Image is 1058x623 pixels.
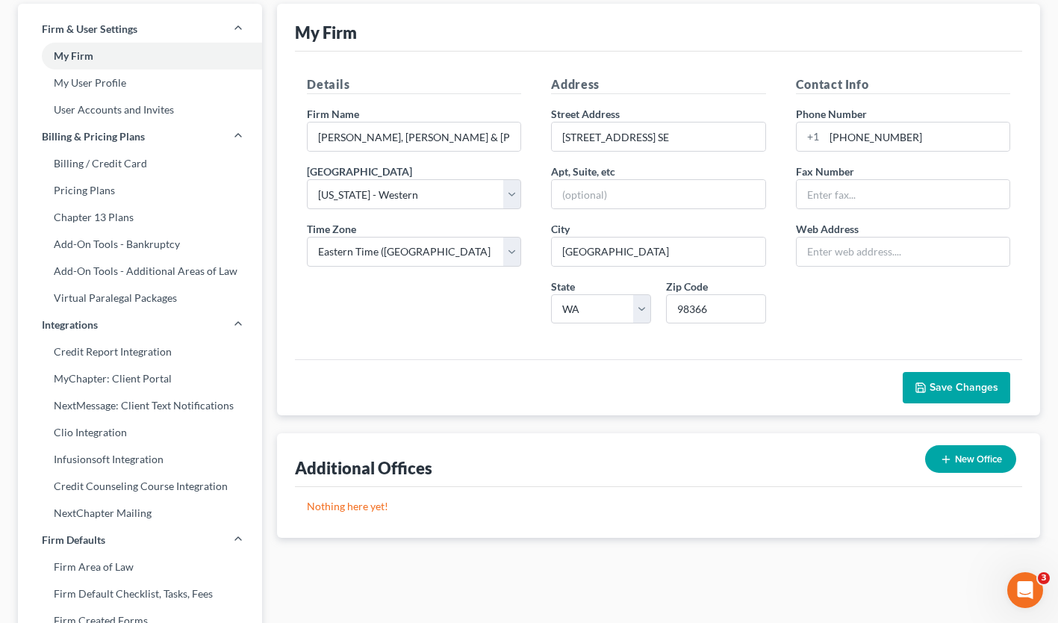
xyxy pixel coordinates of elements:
[824,123,1009,151] input: Enter phone...
[1007,572,1043,608] iframe: Intercom live chat
[71,489,83,501] button: Upload attachment
[551,75,765,94] h5: Address
[72,7,169,19] h1: [PERSON_NAME]
[307,499,1010,514] p: Nothing here yet!
[18,96,262,123] a: User Accounts and Invites
[262,6,289,33] div: Close
[552,238,765,266] input: Enter city...
[796,221,859,237] label: Web Address
[72,19,102,34] p: Active
[18,419,262,446] a: Clio Integration
[552,123,765,151] input: Enter address...
[24,277,144,286] div: [PERSON_NAME] • 4m ago
[666,279,708,294] label: Zip Code
[24,163,233,265] div: The court has added a new Credit Counseling Field that we need to update upon filing. Please remo...
[24,127,213,154] b: 🚨ATTN: [GEOGRAPHIC_DATA] of [US_STATE]
[551,279,575,294] label: State
[18,554,262,580] a: Firm Area of Law
[930,381,998,394] span: Save Changes
[18,177,262,204] a: Pricing Plans
[95,489,107,501] button: Start recording
[551,164,615,179] label: Apt, Suite, etc
[18,16,262,43] a: Firm & User Settings
[796,106,867,122] label: Phone Number
[13,458,286,483] textarea: Message…
[796,75,1010,94] h5: Contact Info
[925,445,1016,473] button: New Office
[308,123,520,151] input: Enter name...
[551,106,620,122] label: Street Address
[307,164,412,179] label: [GEOGRAPHIC_DATA]
[903,372,1010,403] button: Save Changes
[295,22,357,43] div: My Firm
[18,527,262,554] a: Firm Defaults
[47,489,59,501] button: Gif picker
[42,129,145,144] span: Billing & Pricing Plans
[43,8,66,32] img: Profile image for Katie
[12,117,287,307] div: Katie says…
[18,311,262,338] a: Integrations
[1038,572,1050,584] span: 3
[551,221,570,237] label: City
[42,317,98,332] span: Integrations
[18,446,262,473] a: Infusionsoft Integration
[797,180,1009,208] input: Enter fax...
[10,6,38,34] button: go back
[666,294,766,324] input: XXXXX
[307,221,356,237] label: Time Zone
[18,123,262,150] a: Billing & Pricing Plans
[256,483,280,507] button: Send a message…
[18,473,262,500] a: Credit Counseling Course Integration
[18,392,262,419] a: NextMessage: Client Text Notifications
[797,238,1009,266] input: Enter web address....
[307,75,521,94] h5: Details
[12,117,245,274] div: 🚨ATTN: [GEOGRAPHIC_DATA] of [US_STATE]The court has added a new Credit Counseling Field that we n...
[23,489,35,501] button: Emoji picker
[18,365,262,392] a: MyChapter: Client Portal
[796,164,854,179] label: Fax Number
[18,580,262,607] a: Firm Default Checklist, Tasks, Fees
[18,204,262,231] a: Chapter 13 Plans
[295,457,432,479] div: Additional Offices
[307,108,359,120] span: Firm Name
[18,258,262,285] a: Add-On Tools - Additional Areas of Law
[18,500,262,527] a: NextChapter Mailing
[18,69,262,96] a: My User Profile
[18,43,262,69] a: My Firm
[18,150,262,177] a: Billing / Credit Card
[42,533,105,548] span: Firm Defaults
[797,123,824,151] div: +1
[552,180,765,208] input: (optional)
[234,6,262,34] button: Home
[18,285,262,311] a: Virtual Paralegal Packages
[18,231,262,258] a: Add-On Tools - Bankruptcy
[42,22,137,37] span: Firm & User Settings
[18,338,262,365] a: Credit Report Integration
